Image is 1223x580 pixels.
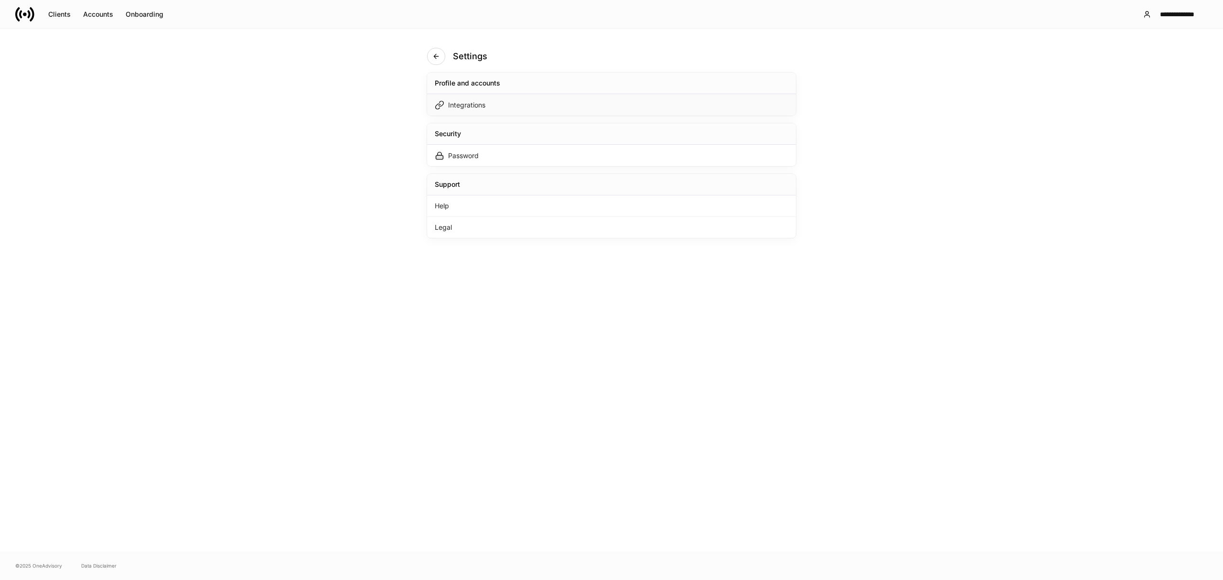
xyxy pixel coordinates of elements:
[81,562,117,569] a: Data Disclaimer
[448,151,479,161] div: Password
[427,217,796,238] div: Legal
[435,78,500,88] div: Profile and accounts
[83,11,113,18] div: Accounts
[435,180,460,189] div: Support
[77,7,119,22] button: Accounts
[126,11,163,18] div: Onboarding
[453,51,487,62] h4: Settings
[119,7,170,22] button: Onboarding
[15,562,62,569] span: © 2025 OneAdvisory
[48,11,71,18] div: Clients
[448,100,485,110] div: Integrations
[42,7,77,22] button: Clients
[435,129,461,139] div: Security
[427,195,796,217] div: Help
